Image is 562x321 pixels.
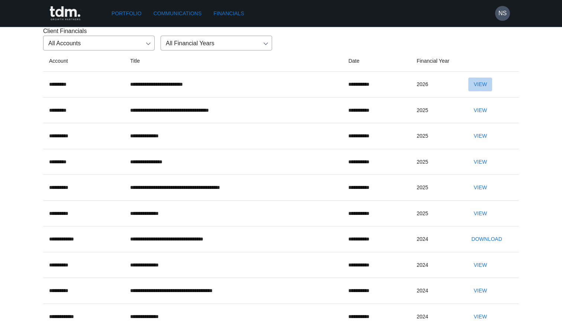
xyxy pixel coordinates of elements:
button: View [468,129,492,143]
button: View [468,155,492,169]
td: 2024 [411,226,462,252]
td: 2025 [411,123,462,149]
td: 2026 [411,72,462,98]
button: View [468,284,492,298]
button: View [468,78,492,91]
td: 2025 [411,149,462,175]
button: Download [468,232,505,246]
th: Date [342,50,410,72]
td: 2025 [411,175,462,201]
td: 2025 [411,97,462,123]
th: Financial Year [411,50,462,72]
a: Portfolio [109,7,145,20]
th: Account [43,50,124,72]
button: NS [495,6,510,21]
div: All Financial Years [161,36,272,50]
button: View [468,207,492,220]
button: View [468,104,492,117]
div: All Accounts [43,36,155,50]
td: 2025 [411,200,462,226]
button: View [468,181,492,194]
h6: NS [498,9,507,18]
button: View [468,258,492,272]
td: 2024 [411,278,462,304]
th: Title [124,50,342,72]
a: Communications [151,7,205,20]
td: 2024 [411,252,462,278]
p: Client Financials [43,27,519,36]
a: Financials [210,7,247,20]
